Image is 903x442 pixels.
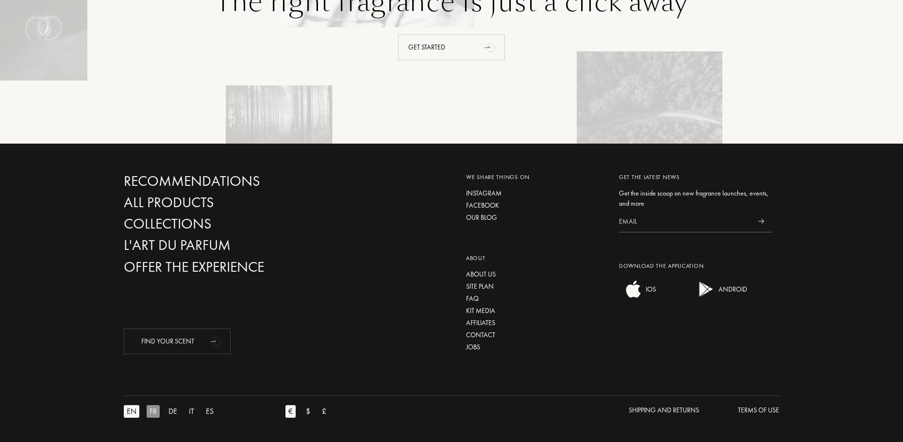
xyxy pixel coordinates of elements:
a: FAQ [466,294,604,304]
a: android appANDROID [692,292,747,301]
a: FR [147,405,166,418]
div: animation [207,331,226,351]
a: Instagram [466,188,604,198]
a: Site plan [466,281,604,292]
a: ios appIOS [619,292,656,301]
a: EN [124,405,147,418]
a: Affiliates [466,318,604,328]
div: animation [481,37,501,57]
div: About [466,254,604,262]
a: Facebook [466,200,604,211]
a: Contact [466,330,604,340]
div: FR [147,405,160,418]
img: ios app [624,279,643,299]
a: Terms of use [738,405,779,418]
div: IT [186,405,197,418]
a: € [285,405,303,418]
div: We share things on [466,173,604,181]
div: Find your scent [124,328,231,354]
a: ES [203,405,222,418]
a: IT [186,405,203,418]
a: All products [124,194,333,211]
div: Get the latest news [619,173,772,181]
div: € [285,405,296,418]
div: ES [203,405,217,418]
div: Terms of use [738,405,779,415]
div: EN [124,405,139,418]
div: £ [319,405,329,418]
div: DE [166,405,180,418]
div: $ [303,405,313,418]
a: L'Art du Parfum [124,237,333,254]
a: Our blog [466,213,604,223]
div: IOS [643,279,656,299]
div: Download the application [619,262,772,270]
a: Get startedanimation [135,20,768,60]
a: Offer the experience [124,259,333,276]
a: Recommendations [124,173,333,190]
div: Get the inside scoop on new fragrance launches, events, and more [619,188,772,209]
a: About us [466,269,604,279]
input: Email [619,211,750,232]
a: Jobs [466,342,604,352]
a: £ [319,405,335,418]
div: Shipping and Returns [629,405,699,415]
a: $ [303,405,319,418]
img: news_send.svg [758,219,764,224]
a: Collections [124,215,333,232]
div: Get started [398,34,505,60]
div: ANDROID [716,279,747,299]
img: android app [697,279,716,299]
a: Kit media [466,306,604,316]
a: Shipping and Returns [629,405,699,418]
a: DE [166,405,186,418]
